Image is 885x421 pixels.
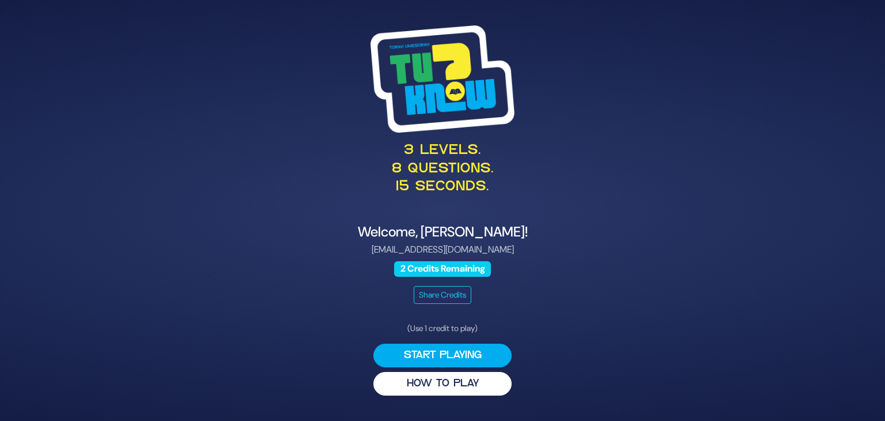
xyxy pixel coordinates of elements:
[414,286,471,304] button: Share Credits
[373,322,512,334] p: (Use 1 credit to play)
[373,344,512,367] button: Start Playing
[370,25,515,133] img: Tournament Logo
[394,261,491,277] span: 2 Credits Remaining
[161,243,724,257] p: [EMAIL_ADDRESS][DOMAIN_NAME]
[373,372,512,396] button: HOW TO PLAY
[161,224,724,240] h4: Welcome, [PERSON_NAME]!
[161,142,724,196] p: 3 levels. 8 questions. 15 seconds.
